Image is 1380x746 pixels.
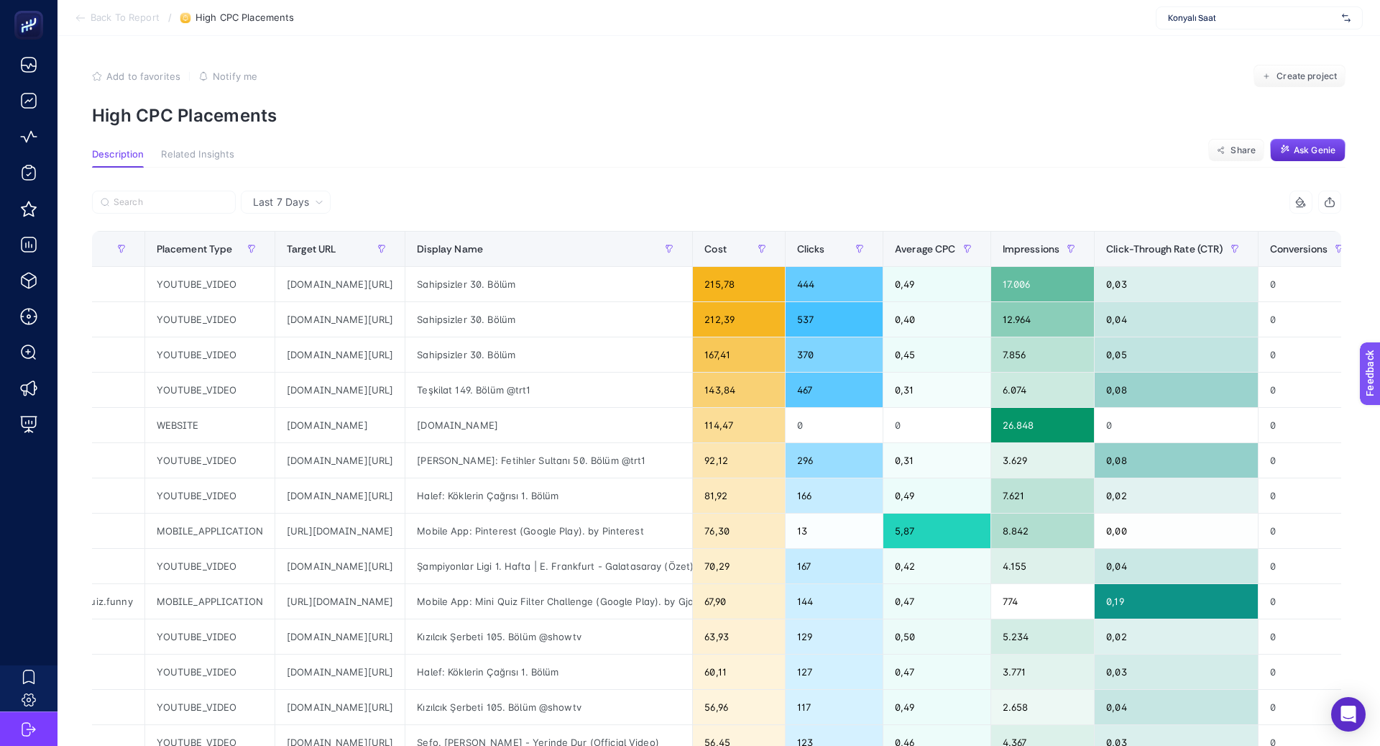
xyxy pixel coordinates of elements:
div: Sahipsizler 30. Bölüm [405,267,692,301]
div: 26.848 [991,408,1095,442]
div: 166 [786,478,883,513]
div: 467 [786,373,883,407]
span: High CPC Placements [195,12,294,24]
span: Impressions [1003,243,1060,255]
div: Halef: Köklerin Çağrısı 1. Bölüm [405,655,692,689]
div: 117 [786,690,883,724]
div: 129 [786,619,883,654]
div: YOUTUBE_VIDEO [145,267,275,301]
div: 0,31 [883,443,990,478]
div: 296 [786,443,883,478]
div: 70,29 [693,549,784,583]
div: [DOMAIN_NAME][URL] [275,443,405,478]
div: 5.234 [991,619,1095,654]
div: 0,08 [1095,373,1257,407]
div: YOUTUBE_VIDEO [145,443,275,478]
div: 0 [1259,619,1363,654]
span: Share [1230,145,1256,156]
span: Notify me [213,70,257,82]
div: 215,78 [693,267,784,301]
div: [DOMAIN_NAME][URL] [275,655,405,689]
span: Display Name [417,243,483,255]
div: 0,02 [1095,619,1257,654]
button: Related Insights [161,149,234,168]
div: [DOMAIN_NAME] [405,408,692,442]
span: Last 7 Days [253,195,309,209]
div: 0,49 [883,267,990,301]
div: 92,12 [693,443,784,478]
div: 0 [1259,373,1363,407]
div: Şampiyonlar Ligi 1. Hafta | E. Frankfurt - Galatasaray (Özet) [405,549,692,583]
div: YOUTUBE_VIDEO [145,478,275,513]
img: svg%3e [1342,11,1351,25]
div: YOUTUBE_VIDEO [145,655,275,689]
div: 143,84 [693,373,784,407]
span: Konyalı Saat [1168,12,1336,24]
span: Cost [704,243,727,255]
div: 5,87 [883,514,990,548]
div: 0,03 [1095,267,1257,301]
div: [URL][DOMAIN_NAME] [275,584,405,619]
div: 0 [1259,267,1363,301]
div: [DOMAIN_NAME][URL] [275,478,405,513]
div: 12.964 [991,302,1095,337]
span: Ask Genie [1294,145,1335,156]
div: 0 [1259,408,1363,442]
div: 774 [991,584,1095,619]
div: 0 [786,408,883,442]
div: 0 [1259,302,1363,337]
div: 3.771 [991,655,1095,689]
div: 0,03 [1095,655,1257,689]
div: Mobile App: Mini Quiz Filter Challenge (Google Play). by GjangHa [405,584,692,619]
div: 60,11 [693,655,784,689]
div: 13 [786,514,883,548]
div: 4.155 [991,549,1095,583]
div: Halef: Köklerin Çağrısı 1. Bölüm [405,478,692,513]
span: Back To Report [91,12,160,24]
div: 0 [1259,478,1363,513]
div: 0,05 [1095,337,1257,372]
span: Clicks [797,243,825,255]
div: 8.842 [991,514,1095,548]
div: 0 [1259,337,1363,372]
div: 0 [1259,549,1363,583]
div: 0,45 [883,337,990,372]
div: WEBSITE [145,408,275,442]
div: 127 [786,655,883,689]
div: 0 [1259,584,1363,619]
div: Open Intercom Messenger [1331,697,1366,732]
div: 370 [786,337,883,372]
div: 56,96 [693,690,784,724]
div: [PERSON_NAME]: Fetihler Sultanı 50. Bölüm @trt1 [405,443,692,478]
button: Description [92,149,144,168]
div: 2.658 [991,690,1095,724]
input: Search [114,197,227,208]
div: 0,31 [883,373,990,407]
div: 0 [1259,690,1363,724]
div: [URL][DOMAIN_NAME] [275,514,405,548]
div: 0,00 [1095,514,1257,548]
div: 7.621 [991,478,1095,513]
div: [DOMAIN_NAME][URL] [275,549,405,583]
div: 0,02 [1095,478,1257,513]
div: YOUTUBE_VIDEO [145,690,275,724]
span: Click-Through Rate (CTR) [1106,243,1223,255]
div: 0,40 [883,302,990,337]
div: 6.074 [991,373,1095,407]
div: 0 [1095,408,1257,442]
div: Mobile App: Pinterest (Google Play). by Pinterest [405,514,692,548]
div: 167,41 [693,337,784,372]
button: Share [1208,139,1264,162]
span: Placement Type [157,243,233,255]
div: 3.629 [991,443,1095,478]
div: Sahipsizler 30. Bölüm [405,302,692,337]
div: 0,04 [1095,690,1257,724]
div: YOUTUBE_VIDEO [145,373,275,407]
div: 114,47 [693,408,784,442]
span: Add to favorites [106,70,180,82]
div: [DOMAIN_NAME] [275,408,405,442]
span: Related Insights [161,149,234,160]
div: Teşkilat 149. Bölüm @trt1​ [405,373,692,407]
div: 167 [786,549,883,583]
div: 0,49 [883,690,990,724]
